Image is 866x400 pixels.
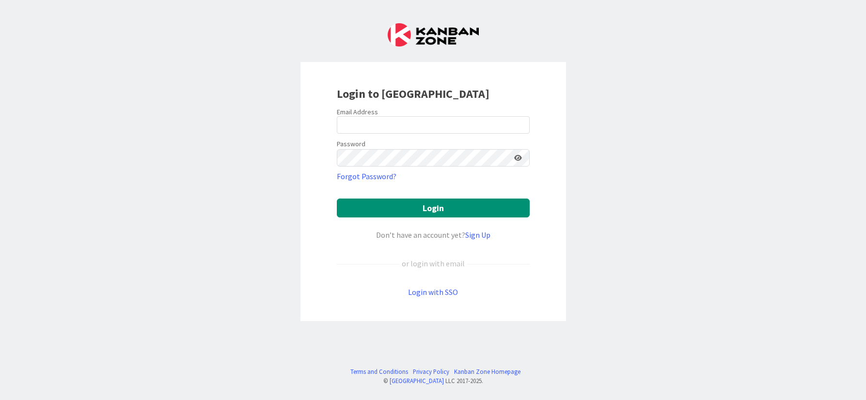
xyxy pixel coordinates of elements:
a: Forgot Password? [337,170,396,182]
label: Email Address [337,108,378,116]
button: Login [337,199,530,217]
label: Password [337,139,365,149]
b: Login to [GEOGRAPHIC_DATA] [337,86,489,101]
div: Don’t have an account yet? [337,229,530,241]
a: Kanban Zone Homepage [454,367,520,376]
a: Terms and Conditions [350,367,408,376]
img: Kanban Zone [388,23,479,46]
div: or login with email [399,258,467,269]
a: [GEOGRAPHIC_DATA] [390,377,444,385]
div: © LLC 2017- 2025 . [346,376,520,385]
a: Privacy Policy [413,367,449,376]
a: Sign Up [465,230,490,240]
a: Login with SSO [408,287,458,297]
